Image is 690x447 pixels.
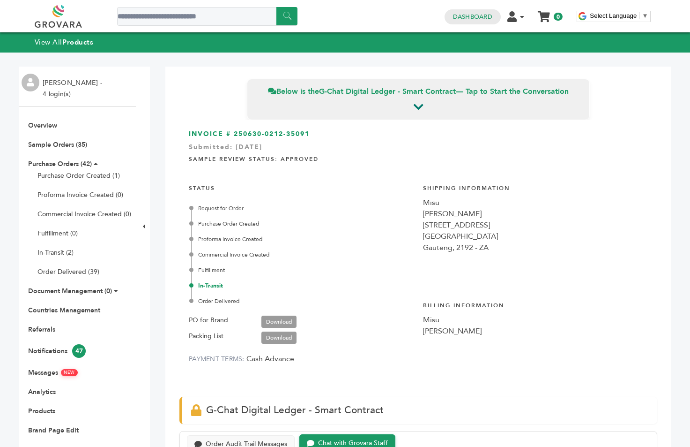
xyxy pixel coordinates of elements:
img: profile.png [22,74,39,91]
a: Notifications47 [28,347,86,356]
div: [PERSON_NAME] [423,208,648,220]
span: 0 [554,13,563,21]
h4: Shipping Information [423,177,648,197]
div: Misu [423,197,648,208]
h4: Billing Information [423,295,648,314]
span: ​ [639,12,639,19]
div: Submitted: [DATE] [189,143,648,157]
div: Commercial Invoice Created [191,250,414,259]
label: Packing List [189,331,223,342]
label: PO for Brand [189,315,228,326]
a: My Cart [539,8,549,18]
a: Fulfillment (0) [37,229,78,238]
a: Order Delivered (39) [37,267,99,276]
h4: Sample Review Status: Approved [189,148,648,168]
a: Document Management (0) [28,287,112,295]
a: Proforma Invoice Created (0) [37,190,123,199]
a: Sample Orders (35) [28,140,87,149]
a: Analytics [28,387,56,396]
a: Commercial Invoice Created (0) [37,210,131,219]
div: Purchase Order Created [191,220,414,228]
a: In-Transit (2) [37,248,74,257]
a: View AllProducts [35,38,94,47]
div: Fulfillment [191,266,414,274]
span: G-Chat Digital Ledger - Smart Contract [206,403,384,417]
span: Cash Advance [246,354,294,364]
li: [PERSON_NAME] - 4 login(s) [43,77,104,100]
h4: STATUS [189,177,414,197]
input: Search a product or brand... [117,7,297,26]
div: [PERSON_NAME] [423,326,648,337]
a: Countries Management [28,306,100,315]
a: Referrals [28,325,55,334]
div: Proforma Invoice Created [191,235,414,243]
span: Below is the — Tap to Start the Conversation [268,86,569,97]
span: NEW [61,369,78,376]
a: Products [28,407,55,416]
strong: Products [62,38,93,47]
div: [STREET_ADDRESS] [423,220,648,231]
div: Order Delivered [191,297,414,305]
a: Select Language​ [590,12,648,19]
strong: G-Chat Digital Ledger - Smart Contract [319,86,456,97]
h3: INVOICE # 250630-0212-35091 [189,129,648,139]
a: Purchase Orders (42) [28,159,92,168]
div: [GEOGRAPHIC_DATA] [423,231,648,242]
div: Misu [423,314,648,326]
a: Overview [28,121,57,130]
div: In-Transit [191,281,414,290]
div: Gauteng, 2192 - ZA [423,242,648,253]
a: Purchase Order Created (1) [37,171,120,180]
span: ▼ [642,12,648,19]
a: Download [261,316,297,328]
a: Download [261,332,297,344]
div: Request for Order [191,204,414,212]
span: Select Language [590,12,637,19]
label: PAYMENT TERMS: [189,355,245,364]
span: 47 [72,344,86,358]
a: Brand Page Edit [28,426,79,435]
a: Dashboard [453,13,492,21]
a: MessagesNEW [28,368,78,377]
